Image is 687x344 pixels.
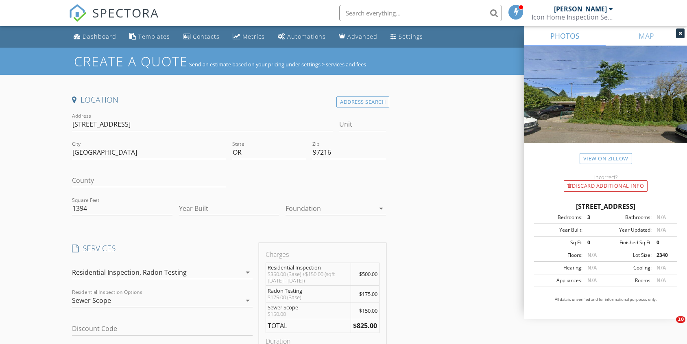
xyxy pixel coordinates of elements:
div: Finished Sq Ft: [606,239,652,246]
h1: Create a Quote [74,53,188,70]
div: Sq Ft: [537,239,582,246]
a: Automations (Basic) [275,29,329,44]
div: Residential Inspection [268,264,349,271]
strong: $825.00 [353,321,377,330]
span: N/A [656,277,666,284]
a: SPECTORA [69,11,159,28]
div: $175.00 (Base) [268,294,349,300]
div: [STREET_ADDRESS] [534,202,677,211]
img: streetview [524,46,687,163]
div: Automations [287,33,326,40]
a: View on Zillow [580,153,632,164]
div: Residential Inspection, [72,269,141,276]
span: N/A [656,264,666,271]
a: Contacts [180,29,223,44]
p: All data is unverified and for informational purposes only. [534,297,677,302]
div: Settings [399,33,423,40]
div: Address Search [336,96,389,107]
img: The Best Home Inspection Software - Spectora [69,4,87,22]
div: Lot Size: [606,252,652,259]
input: Discount Code [72,322,253,335]
div: 2340 [652,252,675,259]
div: $150.00 [268,311,349,317]
td: TOTAL [266,319,351,333]
a: Dashboard [70,29,120,44]
div: Incorrect? [524,174,687,180]
span: 10 [676,316,685,323]
div: Charges [266,250,379,259]
a: PHOTOS [524,26,606,46]
div: Year Built: [537,226,582,234]
div: Icon Home Inspection Services [532,13,613,21]
i: arrow_drop_down [243,296,253,305]
div: Heating: [537,264,582,272]
span: N/A [587,264,597,271]
span: $175.00 [359,290,377,298]
div: Discard Additional info [564,180,648,192]
a: Templates [126,29,173,44]
div: Advanced [347,33,377,40]
span: $500.00 [359,270,377,278]
span: Send an estimate based on your pricing under settings > services and fees [189,61,366,68]
div: [PERSON_NAME] [554,5,607,13]
i: arrow_drop_down [243,267,253,277]
span: N/A [587,252,597,259]
div: $350.00 (Base) +$150.00 (sqft [DATE] - [DATE]) [268,271,349,284]
div: Sewer Scope [268,304,349,311]
span: SPECTORA [92,4,159,21]
a: Settings [387,29,426,44]
div: Contacts [193,33,220,40]
div: 3 [582,214,606,221]
div: Dashboard [83,33,116,40]
div: Radon Testing [268,287,349,294]
div: Cooling: [606,264,652,272]
a: Metrics [229,29,268,44]
input: Search everything... [339,5,502,21]
h4: Location [72,94,386,105]
span: N/A [587,277,597,284]
div: Metrics [242,33,265,40]
span: N/A [656,226,666,233]
div: Year Updated: [606,226,652,234]
span: $150.00 [359,307,377,314]
span: N/A [656,214,666,221]
h4: SERVICES [72,243,253,254]
div: Rooms: [606,277,652,284]
div: 0 [582,239,606,246]
div: Sewer Scope [72,297,111,304]
div: Templates [138,33,170,40]
iframe: Intercom live chat [659,316,679,336]
i: arrow_drop_down [376,204,386,213]
div: Floors: [537,252,582,259]
div: Appliances: [537,277,582,284]
a: Advanced [336,29,381,44]
a: MAP [606,26,687,46]
div: Bathrooms: [606,214,652,221]
div: Radon Testing [143,269,187,276]
div: 0 [652,239,675,246]
div: Bedrooms: [537,214,582,221]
